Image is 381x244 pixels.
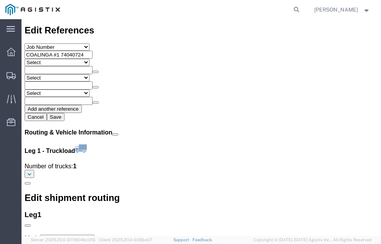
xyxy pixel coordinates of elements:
[22,19,381,236] iframe: FS Legacy Container
[31,237,95,242] span: Server: 2025.20.0-970904bc0f3
[173,237,192,242] a: Support
[5,4,60,15] img: logo
[314,5,358,14] span: Neil Coehlo
[314,5,371,14] button: [PERSON_NAME]
[192,237,212,242] a: Feedback
[253,237,372,243] span: Copyright © [DATE]-[DATE] Agistix Inc., All Rights Reserved
[99,237,152,242] span: Client: 2025.20.0-035ba07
